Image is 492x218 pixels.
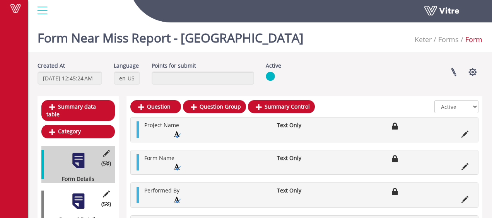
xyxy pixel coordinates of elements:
span: (5 ) [101,160,111,167]
li: Text Only [273,121,323,129]
a: Forms [438,35,459,44]
img: yes [266,72,275,81]
li: Text Only [273,187,323,194]
a: Summary Control [248,100,315,113]
div: Form Details [41,175,109,183]
span: Performed By [144,187,179,194]
label: Created At [38,62,65,70]
a: Question [130,100,181,113]
span: 218 [415,35,432,44]
span: Form Name [144,154,174,162]
li: Form [459,35,482,45]
span: Project Name [144,121,179,129]
a: Summary data table [41,100,115,121]
a: Question Group [183,100,246,113]
h1: Form Near Miss Report - [GEOGRAPHIC_DATA] [38,19,304,52]
label: Active [266,62,281,70]
a: Category [41,125,115,138]
label: Points for submit [152,62,196,70]
li: Text Only [273,154,323,162]
span: (5 ) [101,200,111,208]
label: Language [114,62,139,70]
